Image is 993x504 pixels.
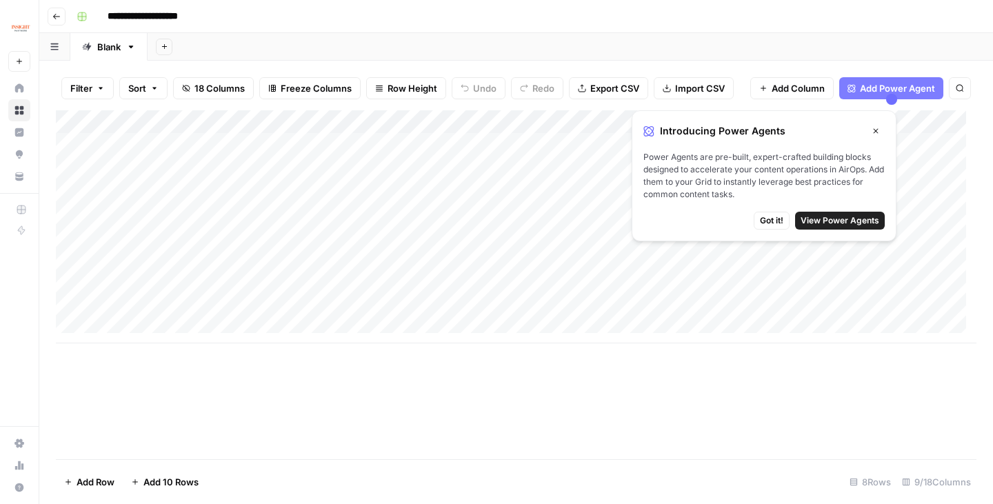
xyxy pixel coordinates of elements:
button: Row Height [366,77,446,99]
span: Power Agents are pre-built, expert-crafted building blocks designed to accelerate your content op... [643,151,885,201]
button: Filter [61,77,114,99]
button: Freeze Columns [259,77,361,99]
span: Filter [70,81,92,95]
span: Freeze Columns [281,81,352,95]
span: Add 10 Rows [143,475,199,489]
span: Add Row [77,475,114,489]
button: Sort [119,77,168,99]
button: Add Row [56,471,123,493]
a: Browse [8,99,30,121]
button: Add Power Agent [839,77,943,99]
button: Add Column [750,77,834,99]
span: Import CSV [675,81,725,95]
button: Redo [511,77,563,99]
a: Settings [8,432,30,454]
button: Workspace: Insight Partners [8,11,30,46]
div: Introducing Power Agents [643,122,885,140]
button: Help + Support [8,476,30,498]
button: View Power Agents [795,212,885,230]
span: View Power Agents [801,214,879,227]
a: Usage [8,454,30,476]
a: Your Data [8,165,30,188]
button: 18 Columns [173,77,254,99]
span: Add Power Agent [860,81,935,95]
a: Insights [8,121,30,143]
a: Opportunities [8,143,30,165]
span: Add Column [772,81,825,95]
div: 8 Rows [844,471,896,493]
span: Redo [532,81,554,95]
span: Export CSV [590,81,639,95]
a: Blank [70,33,148,61]
img: Insight Partners Logo [8,16,33,41]
span: Sort [128,81,146,95]
span: Got it! [760,214,783,227]
span: 18 Columns [194,81,245,95]
button: Export CSV [569,77,648,99]
span: Undo [473,81,496,95]
a: Home [8,77,30,99]
div: 9/18 Columns [896,471,976,493]
button: Add 10 Rows [123,471,207,493]
button: Got it! [754,212,790,230]
button: Undo [452,77,505,99]
button: Import CSV [654,77,734,99]
span: Row Height [388,81,437,95]
div: Blank [97,40,121,54]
